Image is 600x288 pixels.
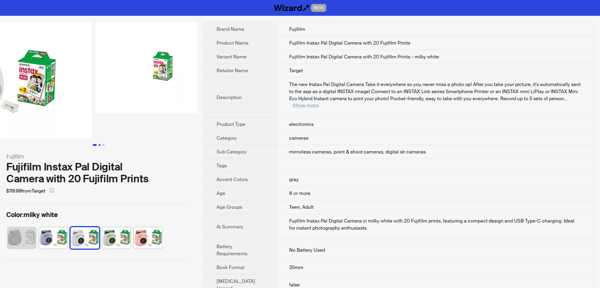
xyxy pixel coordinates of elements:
span: BETA [311,4,326,12]
div: The new Instax Pal Digital Camera Take it everywhere so you never miss a photo op! After you take... [289,81,581,109]
span: Fujifilm Instax Pal Digital Camera with 20 Fujifilm Prints - milky white [289,54,439,60]
img: milky white [71,227,99,249]
span: Fujifilm [289,26,305,32]
span: Teen, Adult [289,204,314,210]
span: mirrorless cameras, point & shoot cameras, digital slr cameras [289,149,426,155]
button: Go to slide 3 [103,144,105,146]
span: Brand Name [217,26,244,32]
span: 8 or more [289,190,310,196]
img: gem black [7,227,36,249]
label: available [134,226,162,248]
span: Product Name [217,40,249,46]
span: select [49,188,54,193]
span: Category [217,135,237,141]
div: Fujifilm Instax Pal Digital Camera with 20 Fujifilm Prints [6,161,191,185]
span: Product Type [217,121,245,127]
span: ... [564,95,568,102]
span: Retailer Name [217,67,248,74]
button: Go to slide 1 [93,144,97,146]
span: Fujifilm Instax Pal Digital Camera with 20 Fujifilm Prints [289,40,410,46]
span: No Battery Used [289,247,325,253]
span: false [289,282,300,288]
button: Go to slide 2 [99,144,101,146]
span: Book Format [217,264,245,271]
img: pistachio green [102,227,131,249]
button: Expand [292,103,319,108]
span: Ai Summary [217,224,243,230]
span: Battery Requirements [217,243,247,257]
div: Fujifilm Instax Pal Digital Camera in milky white with 20 Fujifilm prints, featuring a compact de... [289,217,581,232]
span: gray [289,176,299,183]
label: available [39,226,67,248]
span: Age [217,190,225,196]
span: The new Instax Pal Digital Camera Take it everywhere so you never miss a photo op! After you take... [289,81,581,102]
img: powder pink [134,227,162,249]
label: milky white [6,210,191,220]
label: available [71,226,99,248]
span: Target [289,67,303,74]
label: unavailable [7,226,36,248]
span: Variant Name [217,54,247,60]
span: electronics [289,121,314,127]
img: lavender blue [39,227,67,249]
span: Description [217,94,242,101]
div: Fujifilm [6,152,191,161]
img: Fujifilm Instax Pal Digital Camera with 20 Fujifilm Prints Fujifilm Instax Pal Digital Camera wit... [95,22,233,113]
span: 35mm [289,264,303,271]
span: Color : [6,211,24,219]
div: $119.99 from Target [6,185,191,197]
span: Tags [217,163,227,169]
span: Accent Colors [217,176,248,183]
label: available [102,226,131,248]
span: Sub Category [217,149,247,155]
span: Age Groups [217,204,242,210]
span: cameras [289,135,308,141]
